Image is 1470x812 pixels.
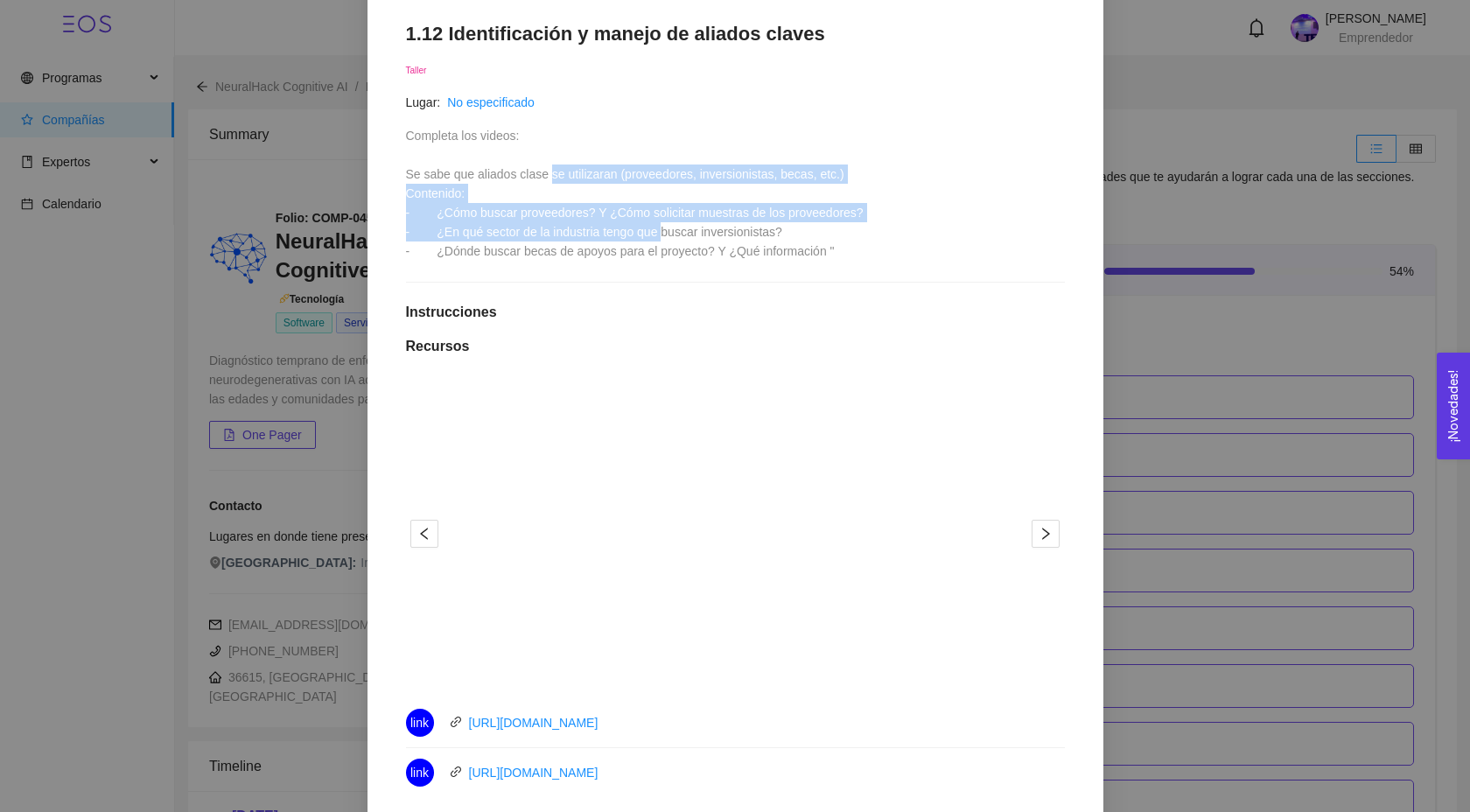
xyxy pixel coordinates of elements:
[411,527,437,541] span: left
[469,766,598,780] a: [URL][DOMAIN_NAME]
[447,95,535,109] a: No especificado
[406,66,427,75] span: Taller
[455,376,1015,691] iframe: 07 Juan Identificación y manejo de aliados I
[1437,353,1470,459] button: Open Feedback Widget
[406,304,1065,321] h1: Instrucciones
[406,338,1065,355] h1: Recursos
[406,93,441,112] article: Lugar:
[410,520,438,548] button: left
[450,766,462,778] span: link
[406,22,1065,45] h1: 1.12 Identificación y manejo de aliados claves
[1032,527,1059,541] span: right
[741,666,755,668] button: 2
[715,666,736,668] button: 1
[450,716,462,728] span: link
[410,759,429,787] span: link
[1032,520,1060,548] button: right
[406,129,864,258] span: Completa los videos: Se sabe que aliados clase se utilizaran (proveedores, inversionistas, becas,...
[410,709,429,737] span: link
[469,716,598,730] a: [URL][DOMAIN_NAME]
